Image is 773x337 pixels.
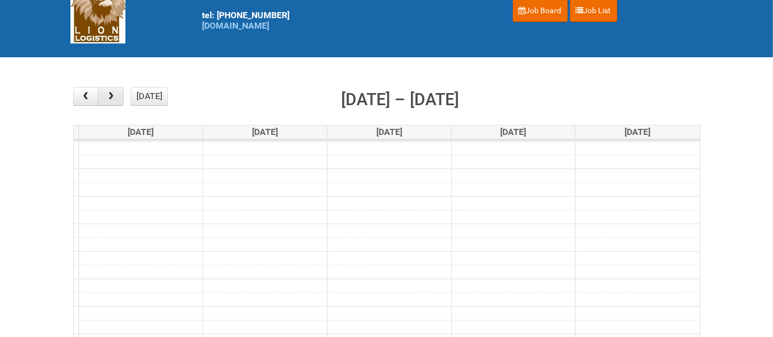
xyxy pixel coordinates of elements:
[130,87,168,106] button: [DATE]
[624,127,650,137] span: [DATE]
[252,127,278,137] span: [DATE]
[376,127,402,137] span: [DATE]
[202,20,270,31] a: [DOMAIN_NAME]
[128,127,153,137] span: [DATE]
[500,127,526,137] span: [DATE]
[341,87,459,112] h2: [DATE] – [DATE]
